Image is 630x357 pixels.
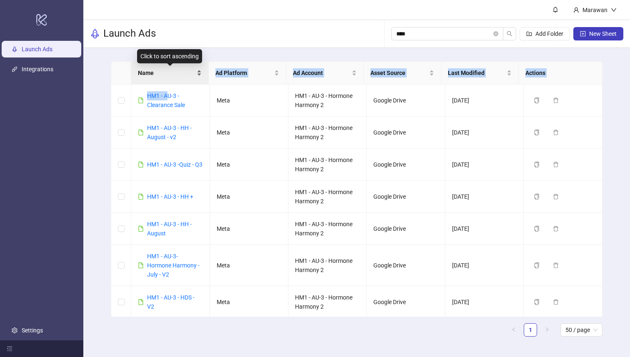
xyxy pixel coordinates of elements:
div: Click to sort ascending [137,49,202,63]
td: Google Drive [367,181,445,213]
span: user [573,7,579,13]
td: [DATE] [445,149,524,181]
a: HM1 - AU-3 - HH - August - v2 [147,125,192,140]
td: Google Drive [367,245,445,286]
td: [DATE] [445,85,524,117]
a: HM1 - AU-3 - Clearance Sale [147,92,185,108]
td: Google Drive [367,213,445,245]
span: delete [553,194,559,200]
div: Page Size [560,323,602,337]
td: Meta [210,117,288,149]
span: copy [534,226,540,232]
a: Integrations [22,66,53,73]
button: Add Folder [520,27,570,40]
a: HM1 - AU-3 - HH + [147,193,193,200]
span: file [138,162,144,167]
a: Launch Ads [22,46,52,53]
span: Asset Source [370,68,427,77]
td: Meta [210,85,288,117]
span: right [545,327,550,332]
span: plus-square [580,31,586,37]
td: HM1 - AU-3 - Hormone Harmony 2 [288,149,367,181]
span: copy [534,299,540,305]
a: 1 [524,324,537,336]
td: Google Drive [367,149,445,181]
th: Actions [519,62,596,85]
th: Ad Account [286,62,364,85]
a: HM1 - AU-3 - HDS - V2 [147,294,195,310]
span: New Sheet [589,30,617,37]
td: [DATE] [445,181,524,213]
button: New Sheet [573,27,623,40]
td: Meta [210,245,288,286]
span: copy [534,97,540,103]
span: Last Modified [448,68,505,77]
td: HM1 - AU-3 - Hormone Harmony 2 [288,245,367,286]
td: Google Drive [367,85,445,117]
td: HM1 - AU-3 - Hormone Harmony 2 [288,213,367,245]
span: delete [553,262,559,268]
span: folder-add [526,31,532,37]
button: close-circle [493,31,498,36]
a: HM1 - AU-3- Hormone Harmony - July - V2 [147,253,200,278]
td: Google Drive [367,286,445,318]
h3: Launch Ads [103,27,156,40]
span: file [138,97,144,103]
td: Meta [210,149,288,181]
th: Asset Source [364,62,441,85]
span: file [138,130,144,135]
span: search [507,31,512,37]
span: file [138,226,144,232]
th: Last Modified [441,62,519,85]
li: 1 [524,323,537,337]
span: Name [138,68,195,77]
span: delete [553,162,559,167]
span: file [138,262,144,268]
span: rocket [90,29,100,39]
span: down [611,7,617,13]
span: copy [534,162,540,167]
td: Meta [210,213,288,245]
button: left [507,323,520,337]
span: copy [534,194,540,200]
td: Meta [210,286,288,318]
div: Marawan [579,5,611,15]
span: Ad Account [293,68,350,77]
li: Next Page [540,323,554,337]
span: menu-fold [7,346,12,352]
span: delete [553,130,559,135]
span: file [138,194,144,200]
li: Previous Page [507,323,520,337]
span: file [138,299,144,305]
td: [DATE] [445,286,524,318]
td: [DATE] [445,117,524,149]
td: Google Drive [367,117,445,149]
td: HM1 - AU-3 - Hormone Harmony 2 [288,117,367,149]
span: delete [553,226,559,232]
span: delete [553,299,559,305]
a: Settings [22,327,43,334]
a: HM1 - AU-3 - HH - August [147,221,192,237]
span: Ad Platform [215,68,272,77]
span: Add Folder [535,30,563,37]
span: delete [553,97,559,103]
span: copy [534,262,540,268]
span: 50 / page [565,324,597,336]
td: HM1 - AU-3 - Hormone Harmony 2 [288,85,367,117]
button: right [540,323,554,337]
th: Name [131,62,209,85]
td: HM1 - AU-3 - Hormone Harmony 2 [288,286,367,318]
td: Meta [210,181,288,213]
td: [DATE] [445,213,524,245]
td: [DATE] [445,245,524,286]
th: Ad Platform [209,62,286,85]
span: bell [552,7,558,12]
span: copy [534,130,540,135]
td: HM1 - AU-3 - Hormone Harmony 2 [288,181,367,213]
a: HM1 - AU-3 -Quiz - Q3 [147,161,202,168]
span: left [511,327,516,332]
